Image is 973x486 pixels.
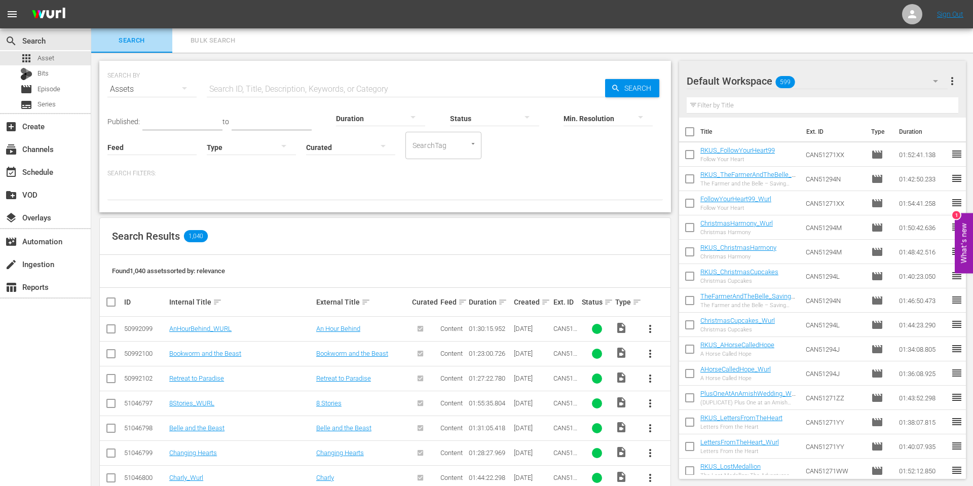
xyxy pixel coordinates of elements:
[700,326,775,333] div: Christmas Cupcakes
[644,323,656,335] span: more_vert
[802,313,868,337] td: CAN51294L
[638,317,662,341] button: more_vert
[124,424,166,432] div: 51046798
[553,449,577,464] span: CAN51152
[871,221,883,234] span: Episode
[951,391,963,403] span: reorder
[700,438,779,446] a: LettersFromTheHeart_Wurl
[553,375,577,390] span: CAN51239
[893,118,954,146] th: Duration
[895,167,951,191] td: 01:42:50.233
[541,297,550,307] span: sort
[895,337,951,361] td: 01:34:08.805
[946,69,958,93] button: more_vert
[895,215,951,240] td: 01:50:42.636
[604,297,613,307] span: sort
[514,474,550,481] div: [DATE]
[871,416,883,428] span: Episode
[553,298,579,306] div: Ext. ID
[112,230,180,242] span: Search Results
[800,118,865,146] th: Ext. ID
[178,35,247,47] span: Bulk Search
[895,434,951,459] td: 01:40:07.935
[440,350,463,357] span: Content
[514,375,550,382] div: [DATE]
[169,350,241,357] a: Bookworm and the Beast
[5,236,17,248] span: Automation
[316,375,371,382] a: Retreat to Paradise
[6,8,18,20] span: menu
[316,325,360,332] a: An Hour Behind
[440,325,463,332] span: Content
[24,3,73,26] img: ans4CAIJ8jUAAAAAAAAAAAAAAAAAAAAAAAAgQb4GAAAAAAAAAAAAAAAAAAAAAAAAJMjXAAAAAAAAAAAAAAAAAAAAAAAAgAT5G...
[361,297,370,307] span: sort
[700,156,775,163] div: Follow Your Heart
[107,118,140,126] span: Published:
[871,343,883,355] span: Episode
[802,288,868,313] td: CAN51294N
[615,446,627,458] span: Video
[895,386,951,410] td: 01:43:52.298
[951,294,963,306] span: reorder
[620,79,659,97] span: Search
[440,375,463,382] span: Content
[700,414,782,422] a: RKUS_LettersFromTheHeart
[951,245,963,257] span: reorder
[412,298,437,306] div: Curated
[638,416,662,440] button: more_vert
[638,366,662,391] button: more_vert
[638,342,662,366] button: more_vert
[169,325,232,332] a: AnHourBehind_WURL
[38,99,56,109] span: Series
[802,142,868,167] td: CAN51271XX
[951,197,963,209] span: reorder
[700,365,771,373] a: AHorseCalledHope_Wurl
[169,474,203,481] a: Charly_Wurl
[553,325,577,340] span: CAN51192
[20,83,32,95] span: Episode
[700,244,776,251] a: RKUS_ChristmasHarmony
[865,118,893,146] th: Type
[469,449,511,457] div: 01:28:27.969
[687,67,948,95] div: Default Workspace
[469,375,511,382] div: 01:27:22.780
[514,424,550,432] div: [DATE]
[802,240,868,264] td: CAN51294M
[5,35,17,47] span: Search
[937,10,963,18] a: Sign Out
[775,71,795,93] span: 599
[871,440,883,453] span: Episode
[124,375,166,382] div: 50992102
[700,219,773,227] a: ChristmasHarmony_Wurl
[951,318,963,330] span: reorder
[615,371,627,384] span: Video
[124,399,166,407] div: 51046797
[700,278,778,284] div: Christmas Cupcakes
[316,474,334,481] a: Charly
[955,213,973,273] button: Open Feedback Widget
[469,296,511,308] div: Duration
[700,253,776,260] div: Christmas Harmony
[700,375,771,382] div: A Horse Called Hope
[638,391,662,416] button: more_vert
[871,367,883,380] span: Episode
[946,75,958,87] span: more_vert
[553,350,577,365] span: CAN51252
[700,180,798,187] div: The Farmer and the Belle – Saving Santaland
[553,424,577,439] span: CAN51114
[169,375,224,382] a: Retreat to Paradise
[440,474,463,481] span: Content
[97,35,166,47] span: Search
[498,297,507,307] span: sort
[895,288,951,313] td: 01:46:50.473
[316,350,388,357] a: Bookworm and the Beast
[644,372,656,385] span: more_vert
[700,341,774,349] a: RKUS_AHorseCalledHope
[802,361,868,386] td: CAN51294J
[316,296,409,308] div: External Title
[802,434,868,459] td: CAN51271YY
[895,264,951,288] td: 01:40:23.050
[871,294,883,307] span: Episode
[700,205,771,211] div: Follow Your Heart
[553,399,577,415] span: CAN51214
